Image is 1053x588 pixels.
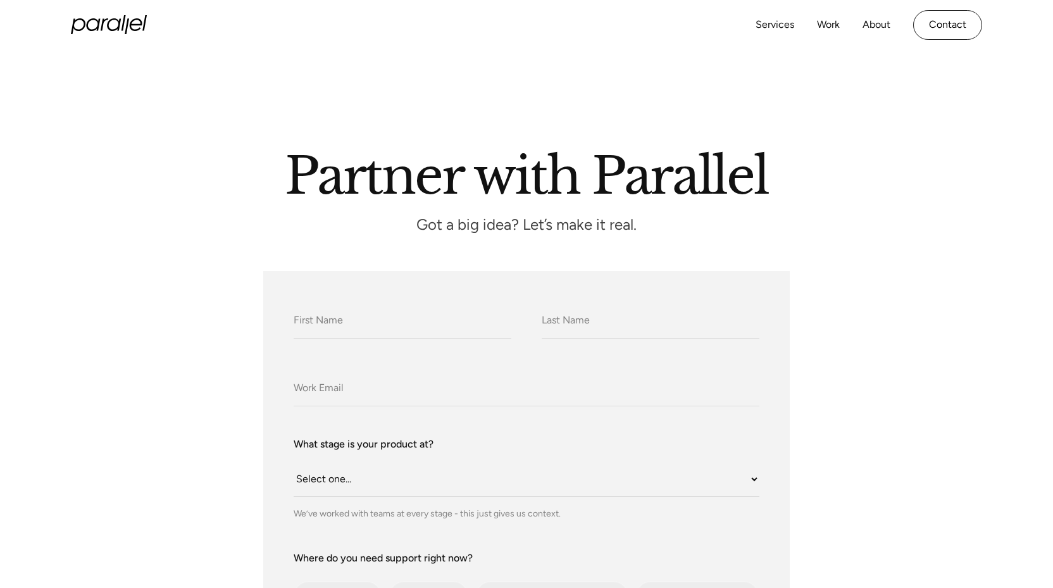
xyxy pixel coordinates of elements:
[294,437,759,452] label: What stage is your product at?
[337,220,716,230] p: Got a big idea? Let’s make it real.
[756,16,794,34] a: Services
[542,304,759,339] input: Last Name
[294,372,759,406] input: Work Email
[294,507,759,520] div: We’ve worked with teams at every stage - this just gives us context.
[294,551,759,566] label: Where do you need support right now?
[913,10,982,40] a: Contact
[166,151,887,194] h2: Partner with Parallel
[71,15,147,34] a: home
[817,16,840,34] a: Work
[294,304,511,339] input: First Name
[863,16,890,34] a: About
